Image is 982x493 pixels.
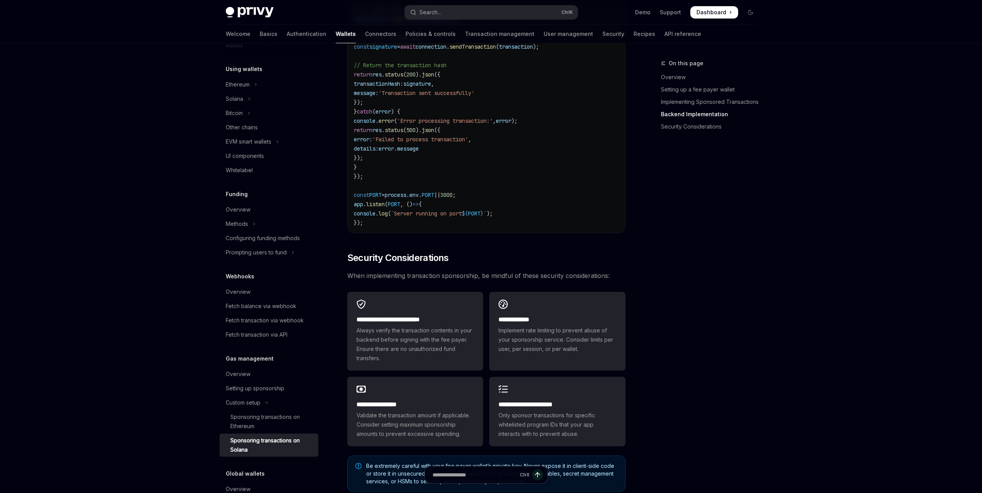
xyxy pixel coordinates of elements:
[499,411,616,439] span: Only sponsor transactions for specific whitelisted program IDs that your app interacts with to pr...
[496,43,499,50] span: (
[220,246,318,259] button: Toggle Prompting users to fund section
[544,25,593,43] a: User management
[533,43,539,50] span: );
[220,328,318,342] a: Fetch transaction via API
[661,120,763,133] a: Security Considerations
[499,43,533,50] span: transaction
[403,80,431,87] span: signature
[406,191,409,198] span: .
[382,127,385,134] span: .
[433,466,517,483] input: Ask a question...
[379,210,388,217] span: log
[220,299,318,313] a: Fetch balance via webhook
[375,108,391,115] span: error
[493,117,496,124] span: ,
[220,231,318,245] a: Configuring funding methods
[226,384,284,393] div: Setting up sponsorship
[450,43,496,50] span: sendTransaction
[357,411,474,439] span: Validate the transaction amount if applicable. Consider setting maximum sponsorship amounts to pr...
[220,367,318,381] a: Overview
[602,25,624,43] a: Security
[355,463,362,469] svg: Note
[400,43,416,50] span: await
[397,43,400,50] span: =
[440,191,453,198] span: 3000
[226,190,248,199] h5: Funding
[660,8,681,16] a: Support
[354,127,372,134] span: return
[354,80,403,87] span: transactionHash:
[372,127,382,134] span: res
[226,7,274,18] img: dark logo
[220,434,318,457] a: Sponsoring transactions on Solana
[385,71,403,78] span: status
[230,412,314,431] div: Sponsoring transactions on Ethereum
[220,217,318,231] button: Toggle Methods section
[422,191,434,198] span: PORT
[354,71,372,78] span: return
[260,25,277,43] a: Basics
[226,369,250,379] div: Overview
[226,272,254,281] h5: Webhooks
[385,191,406,198] span: process
[220,381,318,395] a: Setting up sponsorship
[397,117,493,124] span: 'Error processing transaction:'
[405,5,578,19] button: Open search
[394,145,397,152] span: .
[220,396,318,410] button: Toggle Custom setup section
[634,25,655,43] a: Recipes
[416,43,446,50] span: connection
[220,203,318,217] a: Overview
[422,71,434,78] span: json
[357,108,372,115] span: catch
[375,210,379,217] span: .
[388,210,391,217] span: (
[394,117,397,124] span: (
[347,252,449,264] span: Security Considerations
[354,145,379,152] span: details:
[354,90,379,97] span: message:
[400,201,412,208] span: , ()
[354,43,369,50] span: const
[434,127,440,134] span: ({
[226,219,248,229] div: Methods
[226,398,260,407] div: Custom setup
[465,25,534,43] a: Transaction management
[453,191,456,198] span: ;
[226,80,250,89] div: Ethereum
[744,6,757,19] button: Toggle dark mode
[354,201,363,208] span: app
[226,108,243,118] div: Bitcoin
[354,99,363,106] span: });
[468,210,480,217] span: PORT
[468,136,471,143] span: ,
[406,25,456,43] a: Policies & controls
[391,108,400,115] span: ) {
[661,108,763,120] a: Backend Implementation
[664,25,701,43] a: API reference
[220,410,318,433] a: Sponsoring transactions on Ethereum
[403,71,406,78] span: (
[354,191,369,198] span: const
[354,173,363,180] span: });
[354,210,375,217] span: console
[635,8,651,16] a: Demo
[226,287,250,296] div: Overview
[397,145,419,152] span: message
[226,248,287,257] div: Prompting users to fund
[372,136,468,143] span: 'Failed to process transaction'
[226,302,296,311] div: Fetch balance via webhook
[220,92,318,106] button: Toggle Solana section
[226,469,265,478] h5: Global wallets
[696,8,726,16] span: Dashboard
[354,136,372,143] span: error:
[496,117,511,124] span: error
[226,166,253,175] div: Whitelabel
[220,106,318,120] button: Toggle Bitcoin section
[354,219,363,226] span: });
[220,285,318,299] a: Overview
[220,120,318,134] a: Other chains
[431,80,434,87] span: ,
[419,201,422,208] span: {
[487,210,493,217] span: );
